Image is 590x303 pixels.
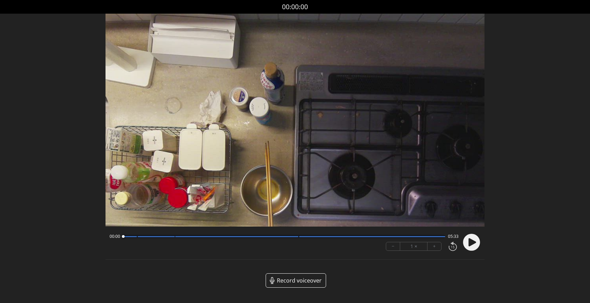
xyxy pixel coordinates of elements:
span: 05:33 [448,234,459,239]
button: − [386,242,400,250]
a: 00:00:00 [282,2,308,12]
span: 00:00 [110,234,120,239]
button: + [427,242,441,250]
span: Record voiceover [277,276,322,285]
div: 1 × [400,242,427,250]
a: Record voiceover [266,273,326,288]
